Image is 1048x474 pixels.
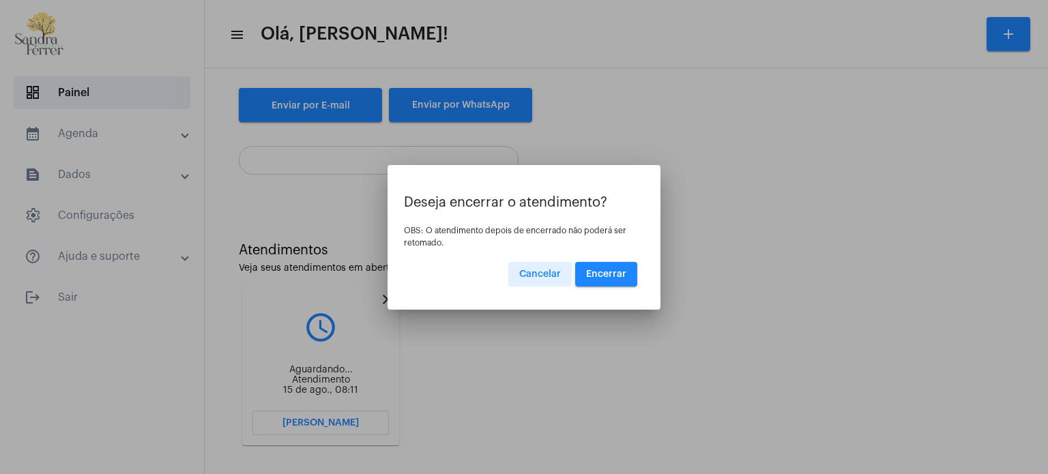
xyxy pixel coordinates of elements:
[404,226,626,247] span: OBS: O atendimento depois de encerrado não poderá ser retomado.
[519,269,561,279] span: Cancelar
[508,262,572,286] button: Cancelar
[404,195,644,210] p: Deseja encerrar o atendimento?
[575,262,637,286] button: Encerrar
[586,269,626,279] span: Encerrar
